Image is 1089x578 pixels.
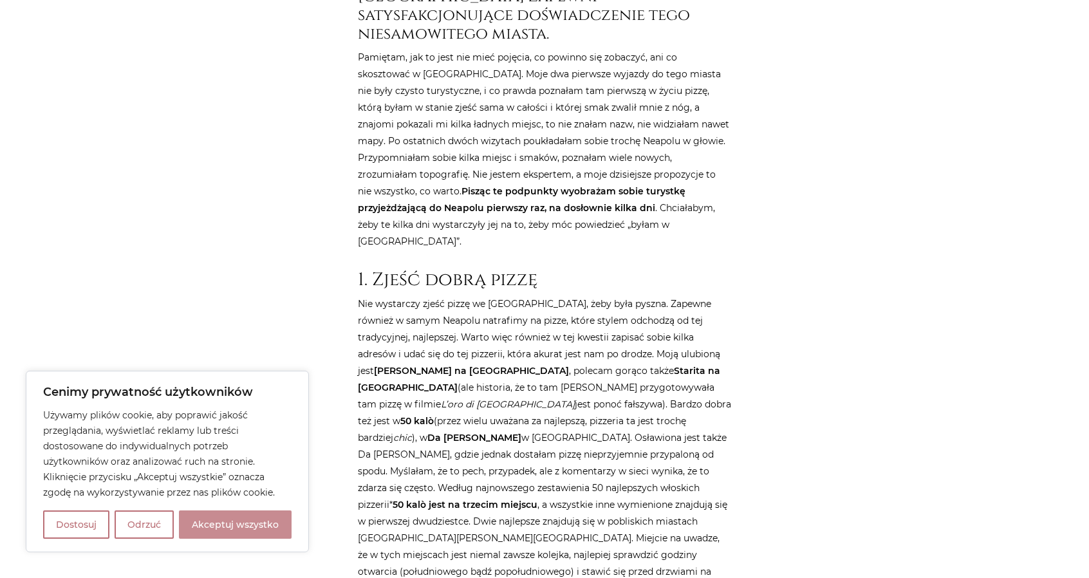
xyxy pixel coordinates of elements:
[393,432,412,443] em: chic
[43,407,292,500] p: Używamy plików cookie, aby poprawić jakość przeglądania, wyświetlać reklamy lub treści dostosowan...
[115,510,174,539] button: Odrzuć
[358,185,685,214] strong: Pisząc te podpunkty wyobrażam sobie turystkę przyjeżdżającą do Neapolu pierwszy raz, na dosłownie...
[374,365,569,377] strong: [PERSON_NAME] na [GEOGRAPHIC_DATA]
[441,398,575,410] em: L’oro di [GEOGRAPHIC_DATA]
[393,499,537,510] strong: 50 kalò jest na trzecim miejscu
[43,384,292,400] p: Cenimy prywatność użytkowników
[179,510,292,539] button: Akceptuj wszystko
[358,269,731,291] h2: 1. Zjeść dobrą pizzę
[400,415,434,427] strong: 50 kalò
[358,49,731,250] p: Pamiętam, jak to jest nie mieć pojęcia, co powinno się zobaczyć, ani co skosztować w [GEOGRAPHIC_...
[43,510,109,539] button: Dostosuj
[427,432,521,443] strong: Da [PERSON_NAME]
